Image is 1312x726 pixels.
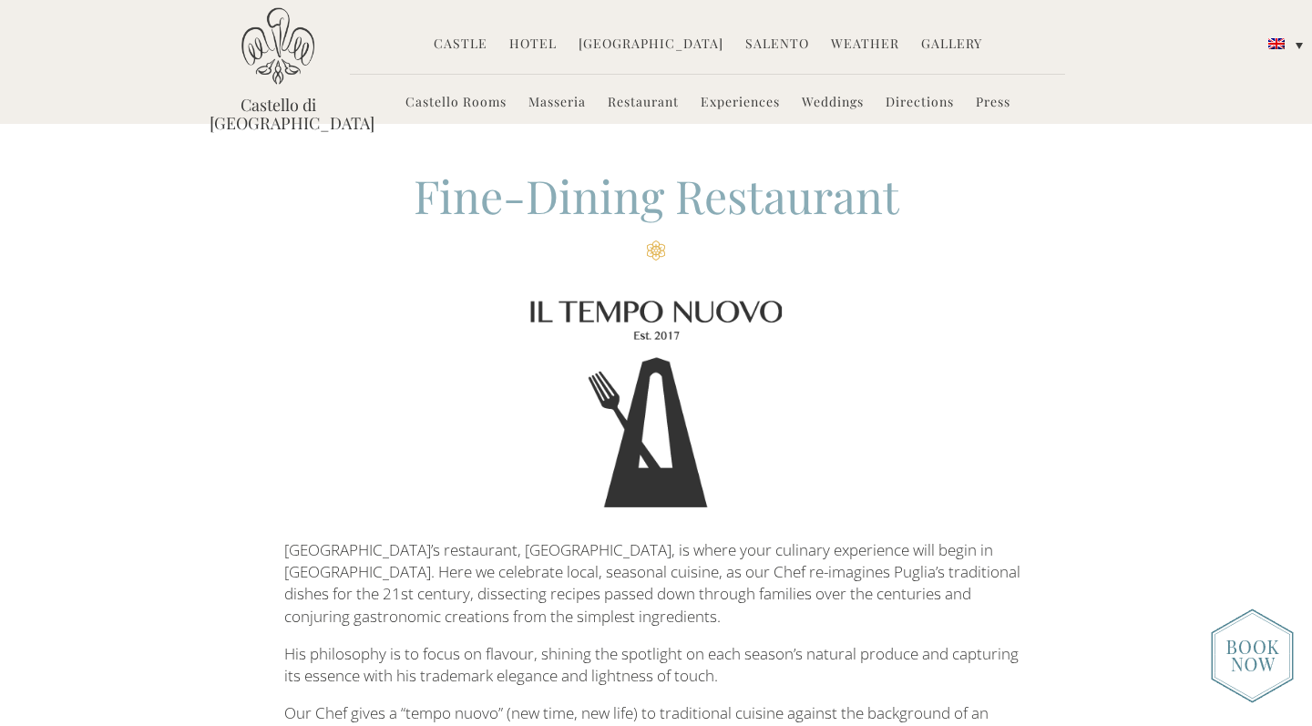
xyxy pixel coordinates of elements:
[1211,608,1294,703] img: new-booknow.png
[802,93,864,114] a: Weddings
[976,93,1010,114] a: Press
[831,35,899,56] a: Weather
[921,35,982,56] a: Gallery
[886,93,954,114] a: Directions
[284,643,1029,688] p: His philosophy is to focus on flavour, shining the spotlight on each season’s natural produce and...
[284,276,1029,628] p: [GEOGRAPHIC_DATA]’s restaurant, [GEOGRAPHIC_DATA], is where your culinary experience will begin i...
[608,93,679,114] a: Restaurant
[434,35,487,56] a: Castle
[210,96,346,132] a: Castello di [GEOGRAPHIC_DATA]
[284,165,1029,261] h2: Fine-Dining Restaurant
[284,276,1029,534] img: Logo of Il Tempo Nuovo Restaurant at Castello di Ugento, Puglia
[745,35,809,56] a: Salento
[241,7,314,85] img: Castello di Ugento
[1268,38,1285,49] img: English
[528,93,586,114] a: Masseria
[579,35,723,56] a: [GEOGRAPHIC_DATA]
[701,93,780,114] a: Experiences
[405,93,507,114] a: Castello Rooms
[509,35,557,56] a: Hotel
